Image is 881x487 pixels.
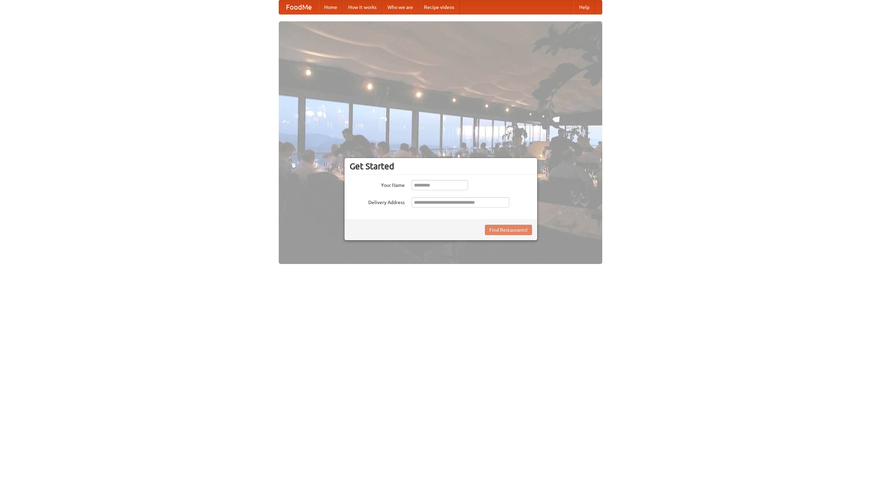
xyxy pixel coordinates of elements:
label: Delivery Address [350,197,405,206]
a: FoodMe [279,0,319,14]
a: Recipe videos [418,0,460,14]
button: Find Restaurants! [485,225,532,235]
a: Help [574,0,595,14]
a: Who we are [382,0,418,14]
a: How it works [343,0,382,14]
label: Your Name [350,180,405,189]
h3: Get Started [350,161,532,171]
a: Home [319,0,343,14]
